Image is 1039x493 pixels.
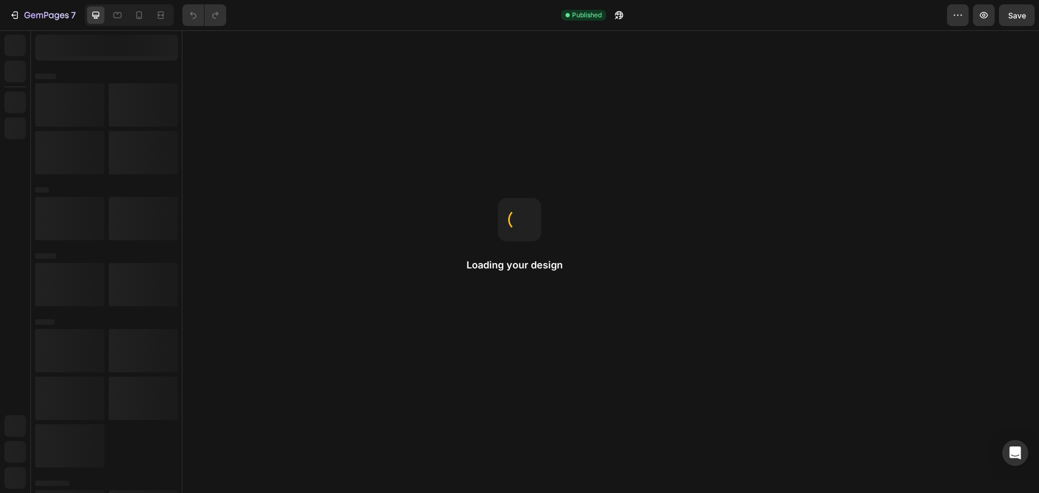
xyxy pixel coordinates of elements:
span: Published [572,10,602,20]
h2: Loading your design [466,259,573,272]
span: Save [1008,11,1026,20]
div: Undo/Redo [182,4,226,26]
button: 7 [4,4,81,26]
button: Save [999,4,1035,26]
div: Open Intercom Messenger [1002,440,1028,466]
p: 7 [71,9,76,22]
